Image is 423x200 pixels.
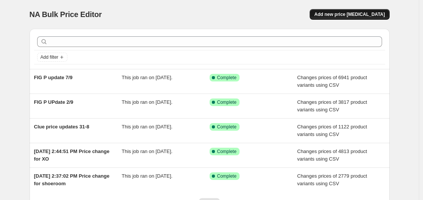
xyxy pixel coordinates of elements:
span: This job ran on [DATE]. [122,173,172,179]
span: Changes prices of 4813 product variants using CSV [297,148,367,162]
span: Changes prices of 3817 product variants using CSV [297,99,367,112]
span: Clue price updates 31-8 [34,124,89,130]
span: This job ran on [DATE]. [122,99,172,105]
span: This job ran on [DATE]. [122,124,172,130]
span: Changes prices of 6941 product variants using CSV [297,75,367,88]
span: Changes prices of 1122 product variants using CSV [297,124,367,137]
span: Add filter [41,54,58,60]
span: Complete [217,173,237,179]
span: FIG P update 7/9 [34,75,73,80]
span: Complete [217,148,237,155]
span: Complete [217,75,237,81]
span: NA Bulk Price Editor [30,10,102,19]
span: Complete [217,99,237,105]
span: This job ran on [DATE]. [122,148,172,154]
span: FIG P UPdate 2/9 [34,99,74,105]
span: Add new price [MEDICAL_DATA] [314,11,385,17]
span: This job ran on [DATE]. [122,75,172,80]
span: Changes prices of 2779 product variants using CSV [297,173,367,186]
button: Add filter [37,53,67,62]
button: Add new price [MEDICAL_DATA] [310,9,389,20]
span: [DATE] 2:37:02 PM Price change for shoeroom [34,173,110,186]
span: [DATE] 2:44:51 PM Price change for XO [34,148,110,162]
span: Complete [217,124,237,130]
